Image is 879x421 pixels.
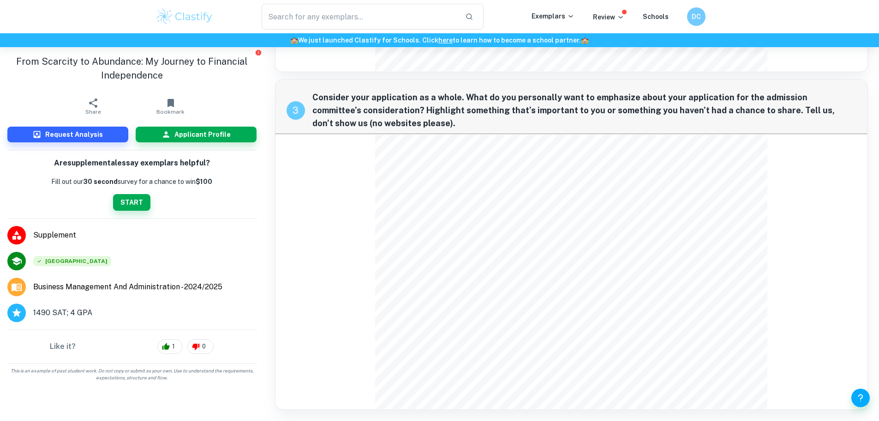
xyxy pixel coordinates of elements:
span: debate in [PERSON_NAME][GEOGRAPHIC_DATA] or an argument in The Underground on why minors shouldn9... [378,365,845,372]
button: Report issue [255,49,262,56]
span: puberty blockers, at [GEOGRAPHIC_DATA], I9ll contribute my understanding of different perspective... [378,378,837,386]
h6: DC [691,12,701,22]
h6: We just launched Clastify for Schools. Click to learn how to become a school partner. [2,35,877,45]
a: Schools [643,13,669,20]
p: Fill out our survey for a chance to win [51,177,212,187]
div: Accepted: Carnegie Mellon University [33,256,111,266]
input: Search for any exemplars... [262,4,458,30]
div: 0 [187,339,214,354]
p: Review [593,12,624,22]
span: attending my town9s public middle school, these comments were pretty standard. [378,155,677,163]
h6: Applicant Profile [174,129,231,140]
button: Request Analysis [7,127,128,142]
button: Applicant Profile [136,127,257,142]
span: <Petsmart.= <That's probably where you get your food, [PERSON_NAME],= said a boy in class. Being ... [378,141,866,149]
button: Help and Feedback [851,389,870,407]
span: After renecting on it years later, though, I can better understand my friends9 behavior. In middl... [378,211,761,219]
span: remember caring so much about others9 opinions of me. Am I funny enough? Am I cool enough? My [378,225,739,232]
span: to understand and respect the [DEMOGRAPHIC_DATA]-centered worldview my teachers hold. I9ve also g... [378,309,795,317]
span: [GEOGRAPHIC_DATA] [33,256,111,266]
span: though, the remarks turned from annoying to resentful. [378,183,581,191]
h6: Request Analysis [45,129,103,140]
span: Supplement [33,230,257,241]
span: These experiences taught me to be more open-minded and empathetic. Whether it9s a late-night abor... [378,350,764,358]
strong: $100 [196,178,212,185]
span: 🏫 [290,37,298,44]
span: Consider your application as a whole. What do you personally want to emphasize about your applica... [312,91,857,130]
span: 🏫 [581,37,589,44]
span: understand how both my domestic and international classmates think about different topics. [378,323,718,330]
span: Bookmark [156,109,185,115]
div: recipe [287,101,305,120]
a: Major and Application Year [33,281,230,293]
p: Exemplars [532,11,574,21]
div: 1 [157,339,183,354]
img: Clastify logo [155,7,214,26]
span: religion classes that challenged my agnostic viewpoint. Though my beliefs haven't changed, I9ve l... [378,294,760,302]
span: This is an example of past student work. Do not copy or submit as your own. Use to understand the... [4,367,260,381]
button: Bookmark [132,93,209,119]
span: a diverse, inclusive community. [378,392,492,400]
h6: Like it? [50,341,76,352]
span: For high school, my parents enrolled me in the private [DEMOGRAPHIC_DATA] boarding school in town... [378,281,809,288]
span: Share [85,109,101,115]
span: organizations and facilities. [378,55,479,62]
span: 1490 SAT; 4 GPA [33,307,92,318]
button: Share [54,93,132,119]
span: Every day, I would brush them off; after all, my friends were just messing around with me. Over t... [378,169,763,177]
span: career through the business opportunities offered, all while having fun with recreational student [378,41,732,49]
span: 1 [167,342,180,351]
h1: From Scarcity to Abundance: My Journey to Financial Independence [7,55,257,82]
a: here [438,37,453,44]
span: Business Management And Administration - 2024/2025 [33,281,222,293]
span: now I can empathize with them and let go of my resentment. [378,253,599,261]
b: 30 second [83,178,118,185]
button: DC [687,7,706,26]
h6: Are supplemental essay exemplars helpful? [54,158,210,169]
span: 0 [197,342,211,351]
span: friends probably made fun of me because they had similar thoughts. It doesn9t excuse their behavi... [378,239,762,247]
button: START [113,194,150,211]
